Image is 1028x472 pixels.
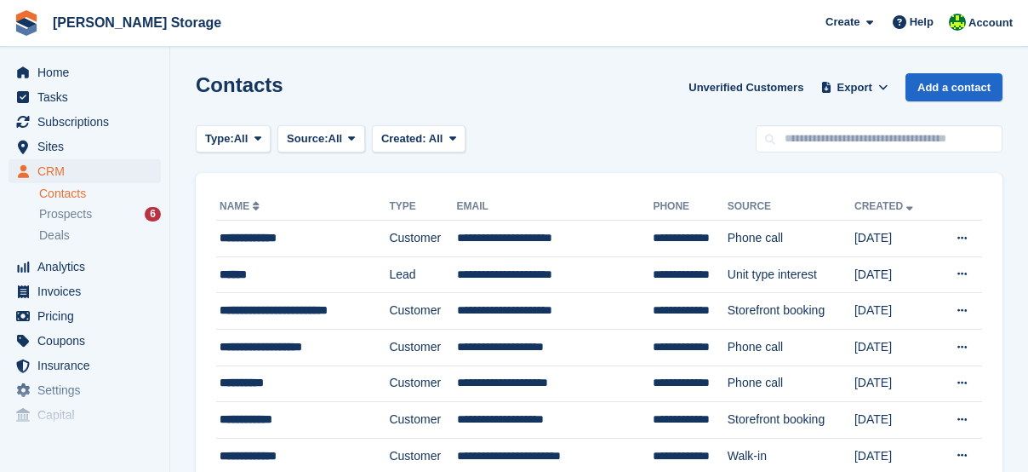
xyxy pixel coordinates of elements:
a: menu [9,403,161,427]
a: menu [9,378,161,402]
button: Created: All [372,125,465,153]
span: Sites [37,135,140,158]
a: menu [9,354,161,377]
td: Customer [389,329,456,366]
h1: Contacts [196,73,283,96]
a: Created [854,200,917,212]
td: Phone call [728,329,854,366]
span: Tasks [37,85,140,109]
a: Prospects 6 [39,205,161,223]
span: All [328,130,343,147]
span: Pricing [37,304,140,328]
span: Insurance [37,354,140,377]
a: Contacts [39,186,161,202]
a: menu [9,279,161,303]
td: Customer [389,221,456,257]
td: Customer [389,366,456,402]
th: Type [389,193,456,221]
a: menu [9,60,161,84]
span: Type: [205,130,234,147]
a: [PERSON_NAME] Storage [46,9,228,37]
button: Type: All [196,125,271,153]
a: Add a contact [905,73,1002,101]
span: Account [968,14,1013,32]
a: menu [9,110,161,134]
span: Subscriptions [37,110,140,134]
td: Phone call [728,221,854,257]
a: menu [9,159,161,183]
td: [DATE] [854,402,935,439]
span: Help [910,14,934,31]
a: menu [9,85,161,109]
span: Created: [381,132,426,145]
td: Customer [389,293,456,330]
img: Claire Wilson [949,14,966,31]
a: menu [9,329,161,353]
a: menu [9,304,161,328]
button: Export [817,73,892,101]
span: All [429,132,443,145]
span: CRM [37,159,140,183]
a: menu [9,255,161,279]
a: menu [9,135,161,158]
button: Source: All [277,125,365,153]
th: Email [457,193,654,221]
span: Home [37,60,140,84]
td: Storefront booking [728,402,854,439]
td: [DATE] [854,366,935,402]
td: [DATE] [854,256,935,293]
td: [DATE] [854,329,935,366]
div: 6 [145,207,161,222]
span: Settings [37,378,140,402]
span: Source: [287,130,328,147]
span: All [234,130,248,147]
span: Analytics [37,255,140,279]
span: Deals [39,227,70,244]
span: Coupons [37,329,140,353]
a: Unverified Customers [682,73,810,101]
a: Name [220,200,263,212]
th: Phone [653,193,727,221]
td: Customer [389,402,456,439]
span: Export [837,79,872,96]
td: Lead [389,256,456,293]
td: Storefront booking [728,293,854,330]
span: Create [825,14,860,31]
a: Deals [39,227,161,245]
span: Capital [37,403,140,427]
td: [DATE] [854,221,935,257]
td: [DATE] [854,293,935,330]
span: Invoices [37,279,140,303]
span: Prospects [39,206,92,222]
td: Phone call [728,366,854,402]
th: Source [728,193,854,221]
img: stora-icon-8386f47178a22dfd0bd8f6a31ec36ba5ce8667c1dd55bd0f319d3a0aa187defe.svg [14,10,39,36]
td: Unit type interest [728,256,854,293]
